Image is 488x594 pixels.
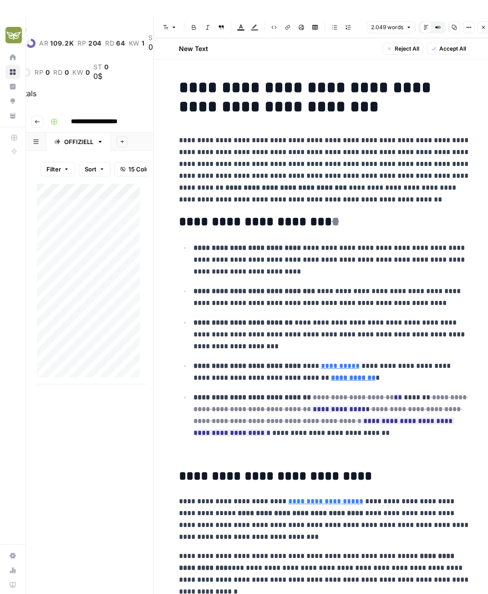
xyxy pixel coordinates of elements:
[88,40,102,47] span: 204
[382,43,423,55] button: Reject All
[35,69,43,76] span: rp
[85,165,97,174] span: Sort
[72,69,83,76] span: kw
[148,34,167,41] a: st14
[395,45,419,53] span: Reject All
[105,40,125,47] a: rd64
[93,63,108,71] a: st0
[129,40,140,47] span: kw
[5,548,20,563] a: Settings
[105,40,114,47] span: rd
[39,40,74,47] a: ar109.2K
[93,71,108,82] div: 0$
[35,69,50,76] a: rp0
[86,69,90,76] span: 0
[367,21,416,33] button: 2.049 words
[41,162,75,176] button: Filter
[427,43,470,55] button: Accept All
[116,40,125,47] span: 64
[53,69,62,76] span: rd
[148,34,157,41] span: st
[46,133,111,151] a: OFFIZIELL
[64,137,93,146] div: OFFIZIELL
[5,108,20,123] a: Your Data
[179,44,208,53] h2: New Text
[104,63,109,71] span: 0
[65,69,69,76] span: 0
[53,69,69,76] a: rd0
[39,40,48,47] span: ar
[129,40,145,47] a: kw1
[46,69,50,76] span: 0
[79,162,111,176] button: Sort
[371,23,403,31] span: 2.049 words
[148,41,167,52] div: 0$
[77,40,102,47] a: rp204
[142,40,145,47] span: 1
[72,69,90,76] a: kw0
[128,165,162,174] span: 15 Columns
[50,40,74,47] span: 109.2K
[439,45,466,53] span: Accept All
[77,40,86,47] span: rp
[114,162,168,176] button: 15 Columns
[5,578,20,592] a: Learning Hub
[5,563,20,578] a: Usage
[46,165,61,174] span: Filter
[93,63,102,71] span: st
